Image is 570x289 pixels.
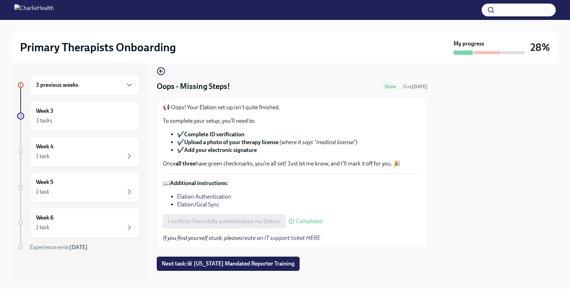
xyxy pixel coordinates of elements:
[36,152,50,160] div: 1 task
[170,180,228,186] strong: Additional instructions:
[177,146,421,154] li: ✔️
[177,201,219,208] a: Elation/Gcal Sync
[17,208,140,238] a: Week 61 task
[30,244,88,251] span: Experience ends
[36,214,53,222] h6: Week 6
[184,139,279,146] strong: Upload a photo of your therapy license
[176,160,196,167] strong: all three
[163,104,421,111] p: 📢 Oops! Your Elation set-up isn't quite finished.
[403,83,427,90] span: August 23rd, 2025 09:00
[14,4,54,16] img: CharlieHealth
[403,84,427,90] span: Due
[157,257,300,271] button: Next task:🏛 [US_STATE] Mandated Reporter Training
[296,219,323,224] span: Completed
[157,81,230,92] h4: Oops - Missing Steps!
[36,224,50,231] div: 1 task
[17,172,140,202] a: Week 51 task
[163,160,421,168] p: Once have green checkmarks, you’re all set! Just let me know, and I’ll mark it off for you. 🎉
[36,107,53,115] h6: Week 3
[163,235,320,241] em: If you find yourself stuck, please
[36,81,78,89] h6: 3 previous weeks
[177,138,421,146] li: ✔️
[163,179,421,187] p: 📖
[240,235,320,241] a: create an IT support ticket HERE
[380,84,400,89] span: Done
[162,260,295,267] span: Next task : 🏛 [US_STATE] Mandated Reporter Training
[184,131,244,138] strong: Complete ID verification
[17,137,140,167] a: Week 41 task
[177,131,421,138] li: ✔️
[20,40,176,54] h2: Primary Therapists Onboarding
[454,40,484,48] strong: My progress
[184,147,257,153] strong: Add your electronic signature
[412,84,427,90] strong: [DATE]
[177,193,231,200] a: Elation Authentication
[36,178,53,186] h6: Week 5
[163,117,421,125] p: To complete your setup, you’ll need to:
[30,75,140,95] div: 3 previous weeks
[530,41,550,54] h3: 28%
[36,188,50,196] div: 1 task
[36,143,53,151] h6: Week 4
[17,101,140,131] a: Week 33 tasks
[69,244,88,251] strong: [DATE]
[280,139,357,146] em: (where it says "medical license")
[36,117,52,125] div: 3 tasks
